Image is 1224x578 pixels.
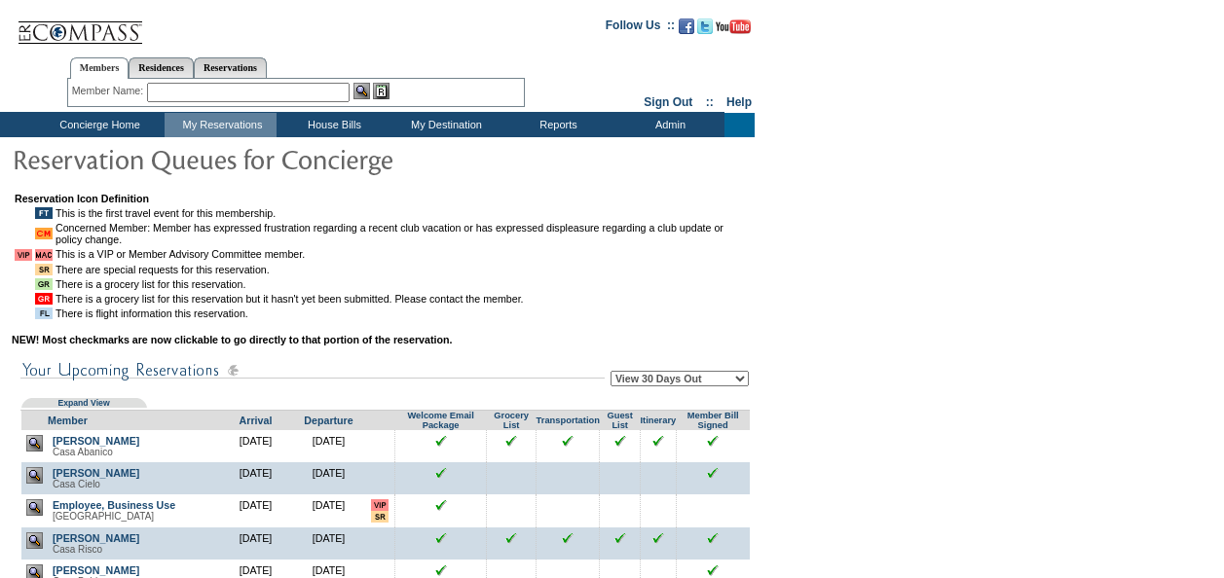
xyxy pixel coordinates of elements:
[56,222,750,245] td: Concerned Member: Member has expressed frustration regarding a recent club vacation or has expres...
[568,499,569,500] img: blank.gif
[129,57,194,78] a: Residences
[15,193,149,204] b: Reservation Icon Definition
[614,532,626,544] input: Click to see this reservation's guest list
[31,113,165,137] td: Concierge Home
[53,544,102,555] span: Casa Risco
[292,430,365,462] td: [DATE]
[707,532,719,544] input: Click to see this reservation's incidentals
[240,415,273,426] a: Arrival
[435,467,447,479] img: chkSmaller.gif
[35,278,53,290] img: icon_HasGroceryList.gif
[505,435,517,447] input: Click to see this reservation's grocery list
[697,24,713,36] a: Follow us on Twitter
[716,19,751,34] img: Subscribe to our YouTube Channel
[292,527,365,560] td: [DATE]
[56,207,750,219] td: This is the first travel event for this membership.
[56,248,750,261] td: This is a VIP or Member Advisory Committee member.
[652,435,664,447] input: Click to see this reservation's itinerary
[657,467,658,468] img: blank.gif
[53,564,139,576] a: [PERSON_NAME]
[687,411,739,430] a: Member Bill Signed
[26,532,43,549] img: view
[353,83,370,99] img: View
[435,435,447,447] img: chkSmaller.gif
[15,249,32,261] img: icon_IsVip.gif
[619,499,620,500] img: blank.gif
[56,264,750,275] td: There are special requests for this reservation.
[707,467,719,479] input: Click to see this reservation's incidentals
[72,83,147,99] div: Member Name:
[494,411,529,430] a: Grocery List
[17,5,143,45] img: Compass Home
[48,415,88,426] a: Member
[194,57,267,78] a: Reservations
[219,527,292,560] td: [DATE]
[35,293,53,305] img: icon_HasGroceryListNotSubmitted.gif
[35,264,53,275] img: icon_HasSpecialRequests.gif
[35,228,53,239] img: icon_IsCM.gif
[26,435,43,452] img: view
[219,494,292,527] td: [DATE]
[644,95,692,109] a: Sign Out
[57,398,109,408] a: Expand View
[435,499,447,511] img: chkSmaller.gif
[640,415,676,425] a: Itinerary
[612,113,724,137] td: Admin
[706,95,714,109] span: ::
[304,415,352,426] a: Departure
[562,532,574,544] input: Click to see this reservation's flight info
[511,564,512,565] img: blank.gif
[371,499,389,511] input: VIP member
[619,467,620,468] img: blank.gif
[511,467,512,468] img: blank.gif
[53,467,139,479] a: [PERSON_NAME]
[435,564,447,576] img: chkSmaller.gif
[277,113,389,137] td: House Bills
[568,467,569,468] img: blank.gif
[371,511,389,523] input: There are special requests for this reservation!
[697,18,713,34] img: Follow us on Twitter
[56,278,750,290] td: There is a grocery list for this reservation.
[56,293,750,305] td: There is a grocery list for this reservation but it hasn't yet been submitted. Please contact the...
[568,564,569,565] img: blank.gif
[53,511,154,522] span: [GEOGRAPHIC_DATA]
[56,307,750,319] td: There is flight information this reservation.
[679,18,694,34] img: Become our fan on Facebook
[716,24,751,36] a: Subscribe to our YouTube Channel
[12,334,452,345] b: NEW! Most checkmarks are now clickable to go directly to that portion of the reservation.
[657,564,658,565] img: blank.gif
[53,499,175,511] a: Employee, Business Use
[35,207,53,219] img: icon_FirstTravel.gif
[606,17,675,40] td: Follow Us ::
[389,113,501,137] td: My Destination
[537,415,600,425] a: Transportation
[53,479,100,489] span: Casa Cielo
[726,95,752,109] a: Help
[619,564,620,565] img: blank.gif
[53,532,139,544] a: [PERSON_NAME]
[292,494,365,527] td: [DATE]
[713,499,714,500] img: blank.gif
[20,358,605,382] img: subTtlConUpcomingReservatio.gif
[652,532,664,544] input: Click to see this reservation's itinerary
[679,24,694,36] a: Become our fan on Facebook
[219,462,292,494] td: [DATE]
[501,113,612,137] td: Reports
[607,411,632,430] a: Guest List
[35,249,53,261] img: icon_VipMAC.gif
[657,499,658,500] img: blank.gif
[511,499,512,500] img: blank.gif
[165,113,277,137] td: My Reservations
[26,499,43,516] img: view
[53,435,139,447] a: [PERSON_NAME]
[292,462,365,494] td: [DATE]
[70,57,130,79] a: Members
[373,83,389,99] img: Reservations
[614,435,626,447] input: Click to see this reservation's guest list
[26,467,43,484] img: view
[707,564,719,576] input: Click to see this reservation's incidentals
[505,532,517,544] input: Click to see this reservation's grocery list
[53,447,113,457] span: Casa Abanico
[562,435,574,447] input: Click to see this reservation's flight info
[435,532,447,544] img: chkSmaller.gif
